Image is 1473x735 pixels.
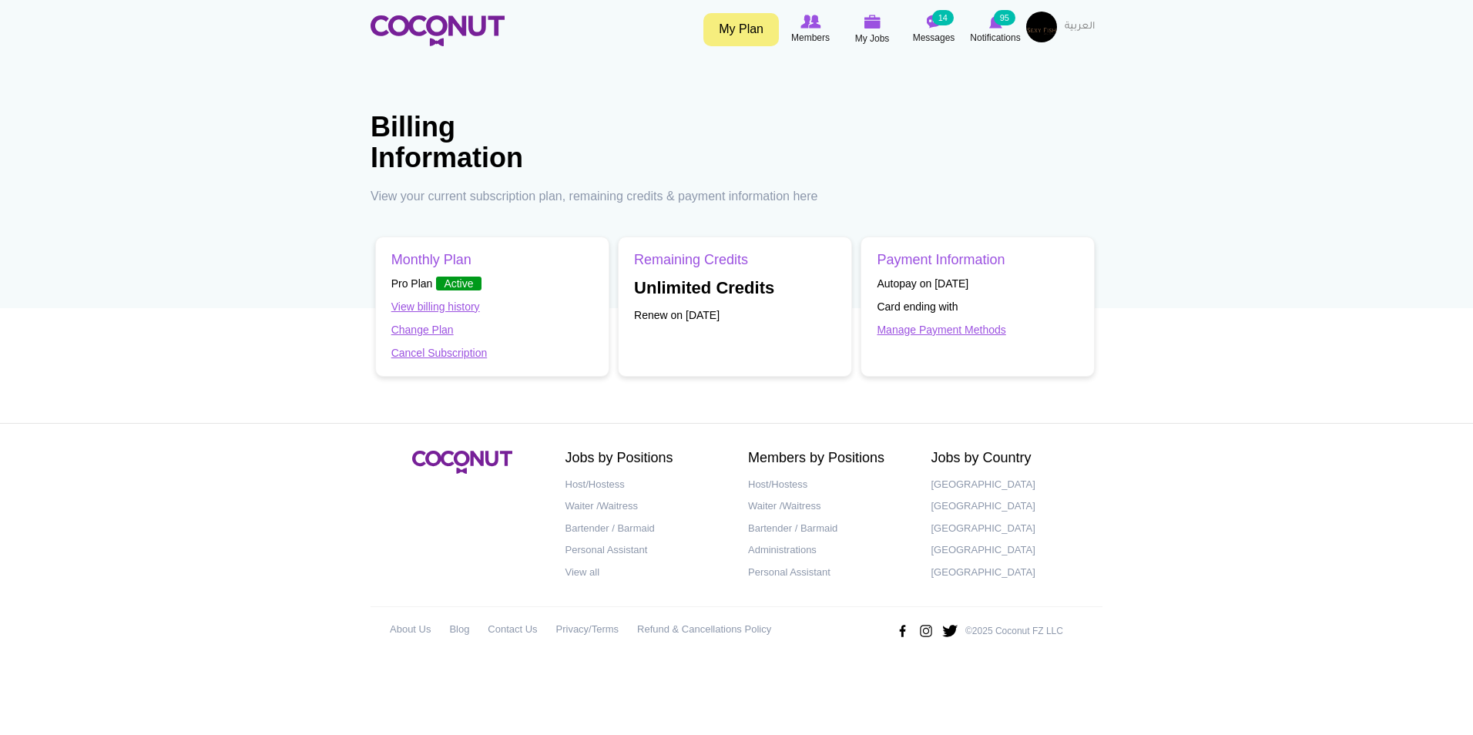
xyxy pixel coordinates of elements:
[877,253,1079,268] h3: Payment Information
[748,495,908,518] a: Waiter /Waitress
[931,518,1092,540] a: [GEOGRAPHIC_DATA]
[556,619,619,641] a: Privacy/Terms
[965,12,1026,47] a: Notifications Notifications 95
[637,619,771,641] a: Refund & Cancellations Policy
[565,518,726,540] a: Bartender / Barmaid
[634,307,836,323] p: Renew on [DATE]
[877,299,1079,314] p: Card ending with
[913,30,955,45] span: Messages
[965,625,1063,638] p: ©2025 Coconut FZ LLC
[791,30,830,45] span: Members
[970,30,1020,45] span: Notifications
[748,474,908,496] a: Host/Hostess
[841,12,903,48] a: My Jobs My Jobs
[932,10,954,25] small: 14
[565,562,726,584] a: View all
[894,619,911,643] img: Facebook
[877,276,1079,291] p: Autopay on [DATE]
[989,15,1002,29] img: Notifications
[903,12,965,47] a: Messages Messages 14
[565,495,726,518] a: Waiter /Waitress
[449,619,469,641] a: Blog
[391,253,593,268] h3: Monthly Plan
[371,15,505,46] img: Home
[412,451,512,474] img: Coconut
[1057,12,1102,42] a: العربية
[748,451,908,466] h2: Members by Positions
[931,451,1092,466] h2: Jobs by Country
[780,12,841,47] a: Browse Members Members
[931,562,1092,584] a: [GEOGRAPHIC_DATA]
[918,619,934,643] img: Instagram
[864,15,881,29] img: My Jobs
[565,451,726,466] h2: Jobs by Positions
[371,188,1102,206] p: View your current subscription plan, remaining credits & payment information here
[390,619,431,641] a: About Us
[855,31,890,46] span: My Jobs
[931,539,1092,562] a: [GEOGRAPHIC_DATA]
[800,15,820,29] img: Browse Members
[391,324,454,336] a: Change Plan
[565,539,726,562] a: Personal Assistant
[391,300,480,313] a: View billing history
[391,347,488,359] a: Cancel Subscription
[703,13,779,46] a: My Plan
[931,474,1092,496] a: [GEOGRAPHIC_DATA]
[748,518,908,540] a: Bartender / Barmaid
[748,562,908,584] a: Personal Assistant
[941,619,958,643] img: Twitter
[931,495,1092,518] a: [GEOGRAPHIC_DATA]
[391,276,593,291] p: Pro Plan
[634,253,836,268] h3: Remaining Credits
[436,277,481,290] span: Active
[488,619,537,641] a: Contact Us
[371,112,602,173] h1: Billing Information
[748,539,908,562] a: Administrations
[877,324,1005,336] a: Manage Payment Methods
[994,10,1015,25] small: 95
[565,474,726,496] a: Host/Hostess
[634,278,774,297] b: Unlimited Credits
[926,15,941,29] img: Messages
